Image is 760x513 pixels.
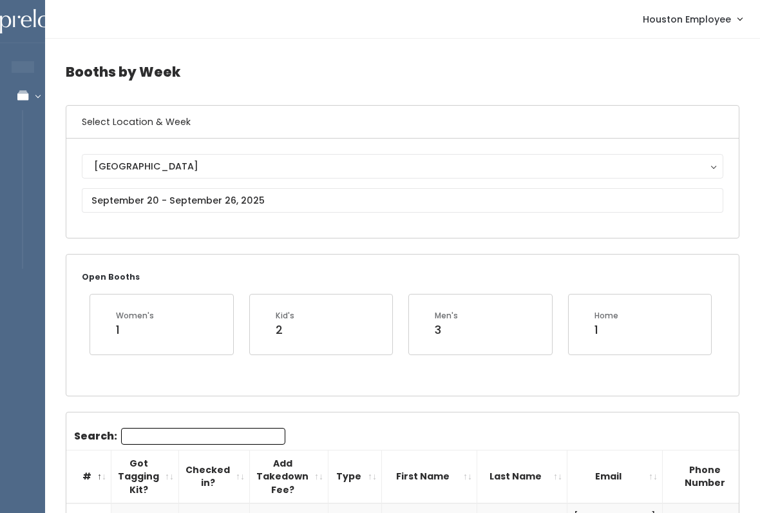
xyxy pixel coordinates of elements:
[179,450,250,503] th: Checked in?: activate to sort column ascending
[567,450,663,503] th: Email: activate to sort column ascending
[276,322,294,338] div: 2
[630,5,755,33] a: Houston Employee
[435,322,458,338] div: 3
[643,12,731,26] span: Houston Employee
[82,154,723,179] button: [GEOGRAPHIC_DATA]
[382,450,477,503] th: First Name: activate to sort column ascending
[276,310,294,322] div: Kid's
[66,106,739,139] h6: Select Location & Week
[663,450,760,503] th: Phone Number: activate to sort column ascending
[74,428,285,445] label: Search:
[82,271,140,282] small: Open Booths
[94,159,711,173] div: [GEOGRAPHIC_DATA]
[328,450,382,503] th: Type: activate to sort column ascending
[66,54,739,90] h4: Booths by Week
[435,310,458,322] div: Men's
[121,428,285,445] input: Search:
[477,450,567,503] th: Last Name: activate to sort column ascending
[82,188,723,213] input: September 20 - September 26, 2025
[594,310,618,322] div: Home
[66,450,111,503] th: #: activate to sort column descending
[594,322,618,338] div: 1
[250,450,328,503] th: Add Takedown Fee?: activate to sort column ascending
[116,310,154,322] div: Women's
[111,450,179,503] th: Got Tagging Kit?: activate to sort column ascending
[116,322,154,338] div: 1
